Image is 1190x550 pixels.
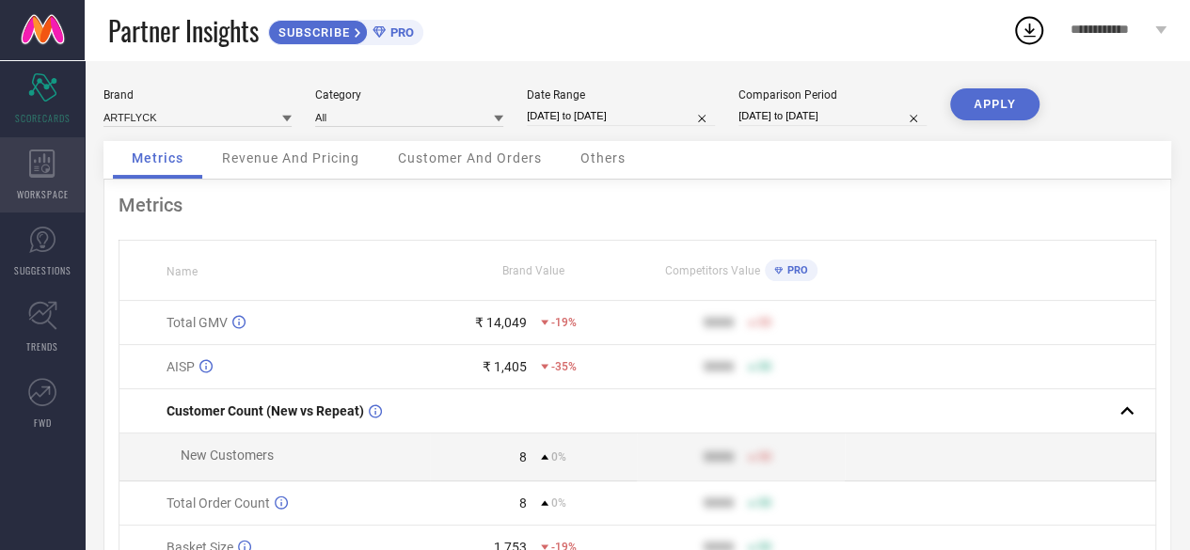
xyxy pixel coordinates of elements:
[315,88,503,102] div: Category
[167,403,364,418] span: Customer Count (New vs Repeat)
[14,263,71,277] span: SUGGESTIONS
[132,150,183,165] span: Metrics
[1012,13,1046,47] div: Open download list
[222,150,359,165] span: Revenue And Pricing
[26,339,58,354] span: TRENDS
[386,25,414,39] span: PRO
[783,264,808,276] span: PRO
[580,150,626,165] span: Others
[704,359,734,374] div: 9999
[551,450,566,464] span: 0%
[15,111,71,125] span: SCORECARDS
[527,88,715,102] div: Date Range
[502,264,564,277] span: Brand Value
[758,360,771,373] span: 50
[519,449,527,464] div: 8
[269,25,355,39] span: SUBSCRIBE
[34,416,52,430] span: FWD
[738,106,927,126] input: Select comparison period
[758,450,771,464] span: 50
[167,495,270,511] span: Total Order Count
[551,496,566,510] span: 0%
[475,315,527,330] div: ₹ 14,049
[167,265,198,278] span: Name
[519,495,527,511] div: 8
[758,316,771,329] span: 50
[738,88,927,102] div: Comparison Period
[167,315,228,330] span: Total GMV
[483,359,527,374] div: ₹ 1,405
[17,187,69,201] span: WORKSPACE
[950,88,1039,120] button: APPLY
[108,11,259,50] span: Partner Insights
[527,106,715,126] input: Select date range
[704,449,734,464] div: 9999
[103,88,292,102] div: Brand
[665,264,760,277] span: Competitors Value
[268,15,423,45] a: SUBSCRIBEPRO
[551,360,577,373] span: -35%
[119,194,1156,216] div: Metrics
[551,316,577,329] span: -19%
[167,359,195,374] span: AISP
[704,315,734,330] div: 9999
[181,448,274,463] span: New Customers
[398,150,542,165] span: Customer And Orders
[758,496,771,510] span: 50
[704,495,734,511] div: 9999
